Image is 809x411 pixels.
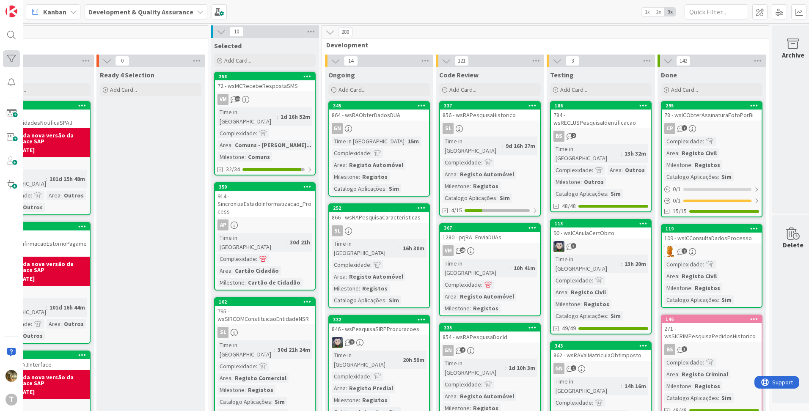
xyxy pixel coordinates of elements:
span: 0 / 1 [673,196,681,205]
span: 1x [641,8,653,16]
span: 280 [338,27,352,37]
div: Time in [GEOGRAPHIC_DATA] [217,233,286,252]
div: 862 - wsRAValMatriculaObtImposto [551,350,651,361]
input: Quick Filter... [685,4,748,19]
div: 332846 - wsPesquisaSIRPProcuracoes [329,316,429,334]
span: 0 [115,56,129,66]
div: 1d 16h 52m [278,112,312,121]
span: : [245,152,246,162]
div: 186784 - wsRECLUSPesquisaIdentificacao [551,102,651,128]
span: 2 [682,248,687,254]
span: : [385,296,387,305]
div: LS [329,337,429,348]
span: : [359,284,360,293]
div: 113 [555,221,651,227]
div: 252 [333,205,429,211]
div: 30d 21h [288,238,312,247]
div: 343 [551,342,651,350]
span: 2 [460,347,465,353]
div: BS [664,344,675,355]
div: Complexidade [664,137,703,146]
div: CP [662,123,762,134]
div: 345864 - wsRAObterDadosDUA [329,102,429,121]
div: Registo Automóvel [458,170,516,179]
div: Sim [387,184,401,193]
div: 13h 32m [622,149,648,158]
div: 866 - wsRAPesquisaCaracteristicas [329,212,429,223]
span: : [581,299,582,309]
div: Registos [693,160,722,170]
div: Area [608,165,622,175]
div: 337 [444,103,540,109]
div: 109 - wsICConsultaDadosProcesso [662,233,762,244]
div: Complexidade [332,148,370,158]
div: Catalogo Aplicações [443,193,496,203]
div: Sim [498,193,512,203]
span: : [277,112,278,121]
div: Milestone [217,152,245,162]
span: : [592,165,593,175]
div: Area [664,148,678,158]
div: 0/1 [662,184,762,195]
span: : [274,345,275,354]
div: 258 [215,73,315,80]
span: Done [661,71,677,79]
div: Area [47,319,61,329]
div: 101d 16h 44m [47,303,87,312]
span: : [31,191,32,200]
div: [DATE] [17,274,35,283]
div: GN [443,345,454,356]
div: Cartão Cidadão [233,266,281,275]
div: 25872 - wsMCRecebeRespostaSMS [215,73,315,91]
div: 337856 - wsRAPesquisaHistorico [440,102,540,121]
span: : [678,271,680,281]
div: 854 - wsRAPesquisaDocId [440,332,540,342]
div: Sim [719,172,734,181]
span: 10 [229,27,244,37]
div: Sim [719,295,734,304]
div: 20h 59m [401,355,427,364]
div: 119 [666,226,762,232]
span: Add Card... [449,86,476,93]
div: Milestone [664,283,691,293]
div: GN [329,123,429,134]
div: Comuns [246,152,272,162]
span: : [621,259,622,269]
div: Registo Civil [680,148,719,158]
div: 102795 - wsSIRCOMConstituicaoEntidadeNSR [215,298,315,324]
span: : [457,170,458,179]
span: : [592,276,593,285]
div: 914 - SincronizaEstadoInformatizacao_Process [215,191,315,217]
span: 3 [571,243,576,249]
div: Catalogo Aplicações [664,172,718,181]
div: Area [217,140,231,150]
span: 49/49 [562,324,576,333]
div: Cartão de Cidadão [246,278,303,287]
div: Comuns - [PERSON_NAME]... [233,140,314,150]
div: 335 [440,324,540,332]
div: Registos [360,172,390,181]
div: Area [332,160,346,170]
div: Milestone [332,172,359,181]
span: 121 [454,56,469,66]
div: 252 [329,204,429,212]
div: Archive [782,50,804,60]
div: Catalogo Aplicações [332,184,385,193]
div: Area [664,271,678,281]
div: RL [662,246,762,257]
span: : [470,181,471,191]
div: Registos [471,181,501,191]
div: 119109 - wsICConsultaDadosProcesso [662,225,762,244]
div: Sim [608,189,623,198]
div: Milestone [332,284,359,293]
span: : [385,184,387,193]
div: SL [440,123,540,134]
div: Time in [GEOGRAPHIC_DATA] [443,259,510,277]
div: AP [217,219,228,230]
div: SL [332,225,343,236]
div: 350914 - SincronizaEstadoInformatizacao_Process [215,183,315,217]
div: 10h 41m [512,263,537,273]
div: 90 - wsICAnulaCertObito [551,227,651,238]
span: Ready 4 Selection [100,71,154,79]
div: 332 [333,317,429,323]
